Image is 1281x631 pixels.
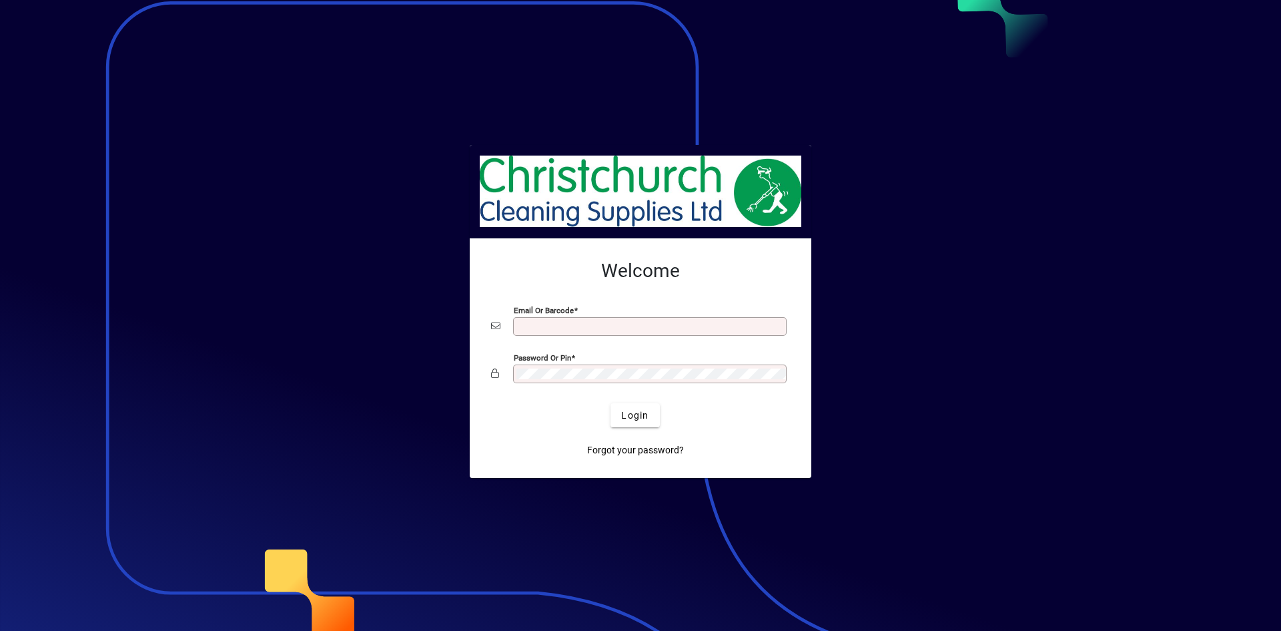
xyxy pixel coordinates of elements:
[621,409,649,423] span: Login
[491,260,790,282] h2: Welcome
[610,403,659,427] button: Login
[587,443,684,457] span: Forgot your password?
[582,438,689,462] a: Forgot your password?
[514,306,574,315] mat-label: Email or Barcode
[514,353,571,363] mat-label: Password or Pin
